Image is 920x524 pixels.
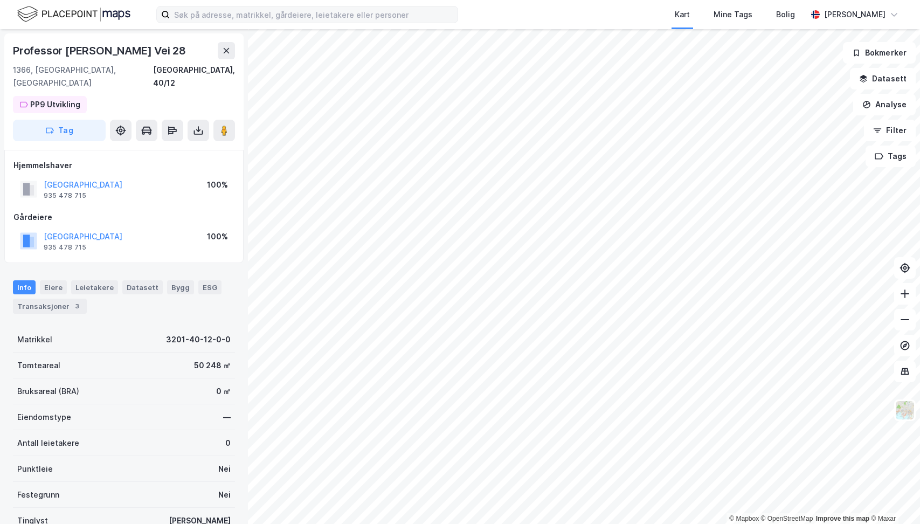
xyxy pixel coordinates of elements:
[216,385,231,398] div: 0 ㎡
[13,211,234,224] div: Gårdeiere
[153,64,235,89] div: [GEOGRAPHIC_DATA], 40/12
[13,42,188,59] div: Professor [PERSON_NAME] Vei 28
[72,301,82,312] div: 3
[30,98,80,111] div: PP9 Utvikling
[122,280,163,294] div: Datasett
[13,64,153,89] div: 1366, [GEOGRAPHIC_DATA], [GEOGRAPHIC_DATA]
[44,243,86,252] div: 935 478 715
[40,280,67,294] div: Eiere
[17,333,52,346] div: Matrikkel
[853,94,916,115] button: Analyse
[71,280,118,294] div: Leietakere
[207,230,228,243] div: 100%
[824,8,886,21] div: [PERSON_NAME]
[866,146,916,167] button: Tags
[816,515,869,522] a: Improve this map
[166,333,231,346] div: 3201-40-12-0-0
[895,400,915,420] img: Z
[218,488,231,501] div: Nei
[167,280,194,294] div: Bygg
[17,437,79,450] div: Antall leietakere
[13,120,106,141] button: Tag
[17,463,53,475] div: Punktleie
[198,280,222,294] div: ESG
[225,437,231,450] div: 0
[675,8,690,21] div: Kart
[13,159,234,172] div: Hjemmelshaver
[13,280,36,294] div: Info
[170,6,458,23] input: Søk på adresse, matrikkel, gårdeiere, leietakere eller personer
[761,515,813,522] a: OpenStreetMap
[17,488,59,501] div: Festegrunn
[17,359,60,372] div: Tomteareal
[17,411,71,424] div: Eiendomstype
[850,68,916,89] button: Datasett
[223,411,231,424] div: —
[17,5,130,24] img: logo.f888ab2527a4732fd821a326f86c7f29.svg
[17,385,79,398] div: Bruksareal (BRA)
[218,463,231,475] div: Nei
[729,515,759,522] a: Mapbox
[13,299,87,314] div: Transaksjoner
[776,8,795,21] div: Bolig
[207,178,228,191] div: 100%
[843,42,916,64] button: Bokmerker
[714,8,752,21] div: Mine Tags
[866,472,920,524] iframe: Chat Widget
[864,120,916,141] button: Filter
[194,359,231,372] div: 50 248 ㎡
[44,191,86,200] div: 935 478 715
